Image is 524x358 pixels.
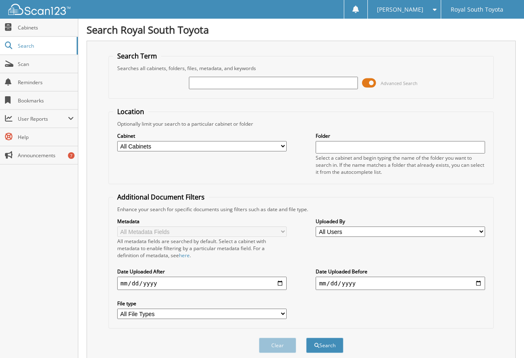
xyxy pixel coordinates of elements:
[113,65,489,72] div: Searches all cabinets, folders, files, metadata, and keywords
[316,268,485,275] label: Date Uploaded Before
[117,132,287,139] label: Cabinet
[18,97,74,104] span: Bookmarks
[18,152,74,159] span: Announcements
[18,61,74,68] span: Scan
[18,115,68,122] span: User Reports
[113,51,161,61] legend: Search Term
[451,7,503,12] span: Royal South Toyota
[306,338,343,353] button: Search
[18,134,74,141] span: Help
[18,42,72,49] span: Search
[259,338,296,353] button: Clear
[18,24,74,31] span: Cabinets
[179,252,190,259] a: here
[18,79,74,86] span: Reminders
[316,277,485,290] input: end
[117,218,287,225] label: Metadata
[113,192,209,202] legend: Additional Document Filters
[117,277,287,290] input: start
[316,218,485,225] label: Uploaded By
[316,154,485,175] div: Select a cabinet and begin typing the name of the folder you want to search in. If the name match...
[113,206,489,213] div: Enhance your search for specific documents using filters such as date and file type.
[113,120,489,127] div: Optionally limit your search to a particular cabinet or folder
[113,107,148,116] legend: Location
[117,268,287,275] label: Date Uploaded After
[117,300,287,307] label: File type
[68,152,75,159] div: 7
[8,4,70,15] img: scan123-logo-white.svg
[377,7,423,12] span: [PERSON_NAME]
[117,238,287,259] div: All metadata fields are searched by default. Select a cabinet with metadata to enable filtering b...
[381,80,418,86] span: Advanced Search
[316,132,485,139] label: Folder
[87,23,516,37] h1: Search Royal South Toyota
